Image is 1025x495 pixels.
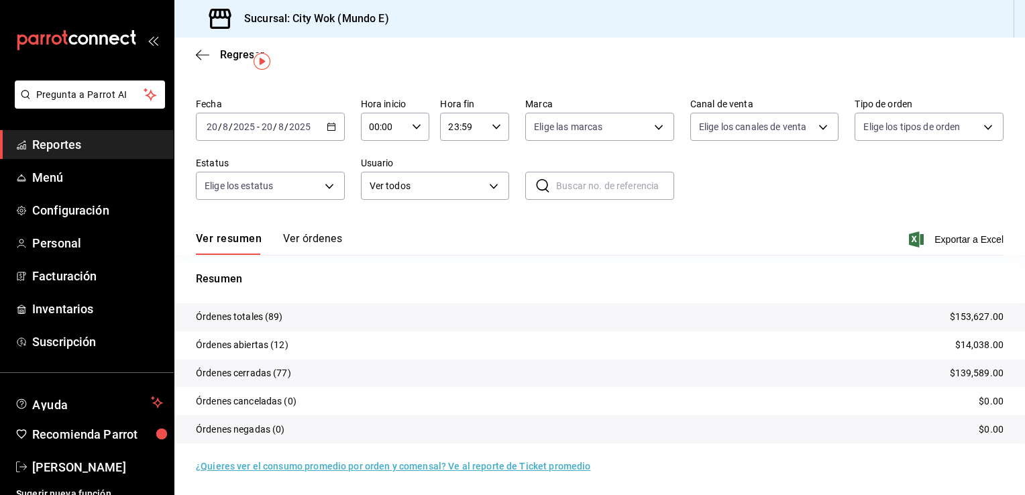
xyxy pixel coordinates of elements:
[32,394,146,410] span: Ayuda
[278,121,284,132] input: --
[699,120,806,133] span: Elige los canales de venta
[955,338,1004,352] p: $14,038.00
[284,121,288,132] span: /
[196,158,345,168] label: Estatus
[218,121,222,132] span: /
[32,267,163,285] span: Facturación
[32,201,163,219] span: Configuración
[196,423,285,437] p: Órdenes negadas (0)
[979,394,1004,408] p: $0.00
[950,310,1004,324] p: $153,627.00
[32,135,163,154] span: Reportes
[254,53,270,70] img: Tooltip marker
[196,48,264,61] button: Regresar
[15,80,165,109] button: Pregunta a Parrot AI
[855,99,1004,109] label: Tipo de orden
[222,121,229,132] input: --
[32,425,163,443] span: Recomienda Parrot
[220,48,264,61] span: Regresar
[206,121,218,132] input: --
[196,461,590,472] a: ¿Quieres ver el consumo promedio por orden y comensal? Ve al reporte de Ticket promedio
[196,232,262,255] button: Ver resumen
[196,232,342,255] div: navigation tabs
[233,11,389,27] h3: Sucursal: City Wok (Mundo E)
[229,121,233,132] span: /
[534,120,602,133] span: Elige las marcas
[370,179,485,193] span: Ver todos
[205,179,273,192] span: Elige los estatus
[288,121,311,132] input: ----
[361,158,510,168] label: Usuario
[148,35,158,46] button: open_drawer_menu
[36,88,144,102] span: Pregunta a Parrot AI
[196,99,345,109] label: Fecha
[196,310,283,324] p: Órdenes totales (89)
[979,423,1004,437] p: $0.00
[950,366,1004,380] p: $139,589.00
[556,172,674,199] input: Buscar no. de referencia
[525,99,674,109] label: Marca
[196,366,291,380] p: Órdenes cerradas (77)
[261,121,273,132] input: --
[863,120,960,133] span: Elige los tipos de orden
[9,97,165,111] a: Pregunta a Parrot AI
[32,168,163,186] span: Menú
[283,232,342,255] button: Ver órdenes
[233,121,256,132] input: ----
[32,300,163,318] span: Inventarios
[690,99,839,109] label: Canal de venta
[196,271,1004,287] p: Resumen
[273,121,277,132] span: /
[257,121,260,132] span: -
[32,458,163,476] span: [PERSON_NAME]
[32,333,163,351] span: Suscripción
[32,234,163,252] span: Personal
[361,99,430,109] label: Hora inicio
[196,394,296,408] p: Órdenes canceladas (0)
[912,231,1004,248] button: Exportar a Excel
[196,338,288,352] p: Órdenes abiertas (12)
[440,99,509,109] label: Hora fin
